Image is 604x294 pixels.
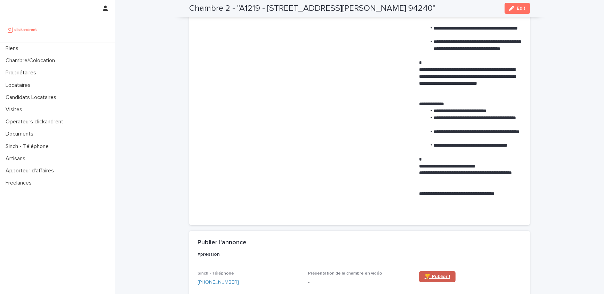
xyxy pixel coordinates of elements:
img: UCB0brd3T0yccxBKYDjQ [6,23,39,36]
p: Locataires [3,82,36,89]
p: Artisans [3,155,31,162]
a: 🏆 Publier ! [419,271,456,282]
p: Propriétaires [3,70,42,76]
p: Sinch - Téléphone [3,143,54,150]
p: #pression [198,251,519,258]
h2: Chambre 2 - "A1219 - [STREET_ADDRESS][PERSON_NAME] 94240" [189,3,435,14]
p: Visites [3,106,28,113]
p: Apporteur d'affaires [3,168,59,174]
span: 🏆 Publier ! [425,274,450,279]
ringoverc2c-number-84e06f14122c: [PHONE_NUMBER] [198,280,239,285]
button: Edit [505,3,530,14]
a: [PHONE_NUMBER] [198,279,239,286]
ringoverc2c-84e06f14122c: Call with Ringover [198,280,239,285]
p: Documents [3,131,39,137]
p: Biens [3,45,24,52]
p: Chambre/Colocation [3,57,61,64]
p: Candidats Locataires [3,94,62,101]
span: Edit [517,6,525,11]
p: Operateurs clickandrent [3,119,69,125]
p: - [308,279,411,286]
p: Freelances [3,180,37,186]
span: Sinch - Téléphone [198,271,234,276]
h2: Publier l'annonce [198,239,247,247]
span: Présentation de la chambre en vidéo [308,271,382,276]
